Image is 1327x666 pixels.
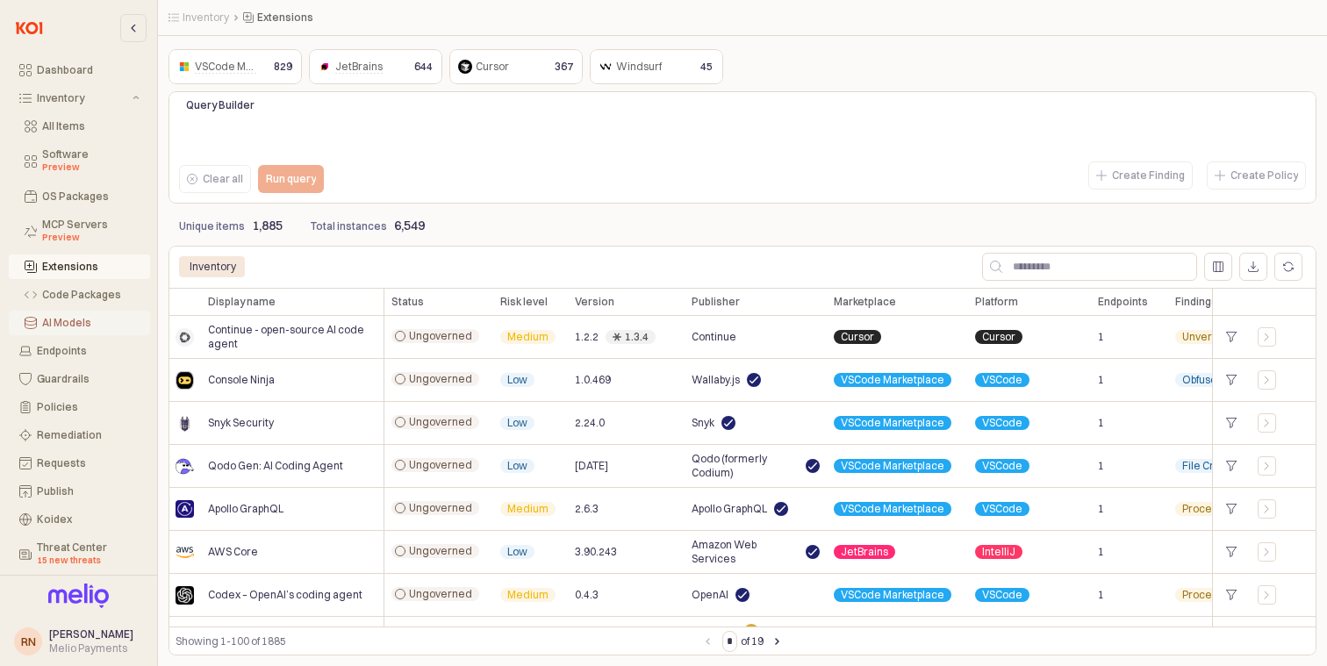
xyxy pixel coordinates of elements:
[1220,541,1244,563] div: +
[841,373,944,387] span: VSCode Marketplace
[692,502,767,516] span: Apollo GraphQL
[42,161,140,175] div: Preview
[507,588,549,602] span: Medium
[42,317,140,329] div: AI Models
[1220,369,1244,391] div: +
[309,49,442,84] div: JetBrains644
[9,86,150,111] button: Inventory
[692,295,740,309] span: Publisher
[186,97,412,113] p: Query Builder
[982,330,1015,344] span: Cursor
[507,502,549,516] span: Medium
[1230,168,1298,183] p: Create Policy
[9,184,150,209] button: OS Packages
[723,632,736,651] input: Page
[208,502,283,516] span: Apollo GraphQL
[575,588,599,602] span: 0.4.3
[37,64,140,76] div: Dashboard
[692,624,737,638] span: Microsoft
[692,538,799,566] span: Amazon Web Services
[841,459,944,473] span: VSCode Marketplace
[311,218,387,234] p: Total instances
[841,588,944,602] span: VSCode Marketplace
[409,544,472,558] span: Ungoverned
[37,345,140,357] div: Endpoints
[767,631,788,652] button: Next page
[252,217,283,235] p: 1,885
[1098,545,1104,559] span: 1
[258,165,324,193] button: Run query
[1182,459,1245,473] span: File Creation
[391,295,424,309] span: Status
[409,587,472,601] span: Ungoverned
[9,451,150,476] button: Requests
[1098,502,1104,516] span: 1
[625,330,649,344] div: 1.3.4
[692,373,740,387] span: Wallaby.js
[208,545,258,559] span: AWS Core
[575,330,599,344] span: 1.2.2
[37,554,140,568] div: 15 new threats
[1098,295,1148,309] span: Endpoints
[190,256,236,277] div: Inventory
[500,295,548,309] span: Risk level
[841,330,874,344] span: Cursor
[394,217,425,235] p: 6,549
[1112,168,1185,183] p: Create Finding
[9,395,150,419] button: Policies
[1220,584,1244,606] div: +
[9,142,150,181] button: Software
[37,541,140,568] div: Threat Center
[834,295,896,309] span: Marketplace
[692,452,799,480] span: Qodo (formerly Codium)
[507,545,527,559] span: Low
[208,323,377,351] span: Continue - open-source AI code agent
[982,588,1022,602] span: VSCode
[1098,373,1104,387] span: 1
[982,459,1022,473] span: VSCode
[42,218,140,245] div: MCP Servers
[507,416,527,430] span: Low
[37,92,129,104] div: Inventory
[409,458,472,472] span: Ungoverned
[982,373,1022,387] span: VSCode
[409,501,472,515] span: Ungoverned
[1098,416,1104,430] span: 1
[37,401,140,413] div: Policies
[9,423,150,448] button: Remediation
[208,588,362,602] span: Codex – OpenAI’s coding agent
[841,416,944,430] span: VSCode Marketplace
[195,60,298,74] span: VSCode Marketplace
[335,60,383,74] span: JetBrains
[42,261,140,273] div: Extensions
[274,59,292,75] p: 829
[982,545,1015,559] span: IntelliJ
[9,535,150,574] button: Threat Center
[555,59,573,75] p: 367
[9,507,150,532] button: Koidex
[9,367,150,391] button: Guardrails
[982,416,1022,430] span: VSCode
[741,633,764,650] label: of 19
[575,459,608,473] span: [DATE]
[841,502,944,516] span: VSCode Marketplace
[575,416,605,430] span: 2.24.0
[169,627,1316,655] div: Table toolbar
[575,295,614,309] span: Version
[575,373,611,387] span: 1.0.469
[1220,498,1244,520] div: +
[37,429,140,441] div: Remediation
[9,212,150,251] button: MCP Servers
[507,459,527,473] span: Low
[9,311,150,335] button: AI Models
[507,373,527,387] span: Low
[14,627,42,655] button: RN
[42,190,140,203] div: OS Packages
[1220,326,1244,348] div: +
[37,485,140,498] div: Publish
[9,114,150,139] button: All Items
[9,58,150,82] button: Dashboard
[1220,412,1244,434] div: +
[208,373,275,387] span: Console Ninja
[1182,330,1281,344] span: Unverified Publisher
